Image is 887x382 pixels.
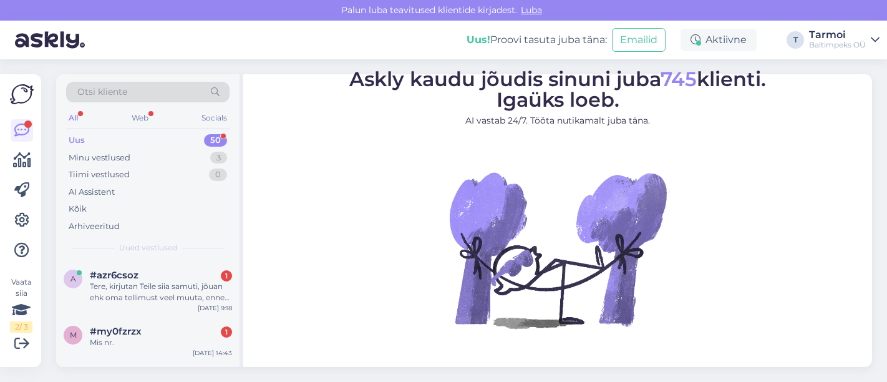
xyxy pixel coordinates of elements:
div: Minu vestlused [69,152,130,164]
p: AI vastab 24/7. Tööta nutikamalt juba täna. [349,114,766,127]
span: Uued vestlused [119,242,177,253]
div: Aktiivne [681,29,757,51]
div: 3 [210,152,227,164]
div: Socials [199,110,230,126]
span: Luba [517,4,546,16]
div: 2 / 3 [10,321,32,333]
span: #my0fzrzx [90,326,142,337]
div: 1 [221,326,232,338]
span: a [70,274,76,283]
div: Tere, kirjutan Teile siia samuti, jõuan ehk oma tellimust veel muuta, enne kui välja [PERSON_NAME... [90,281,232,303]
div: Vaata siia [10,277,32,333]
img: Askly Logo [10,84,34,104]
div: Kõik [69,203,87,215]
div: All [66,110,80,126]
span: Otsi kliente [77,86,127,99]
div: Arhiveeritud [69,220,120,233]
div: Proovi tasuta juba täna: [467,32,607,47]
b: Uus! [467,34,490,46]
span: #azr6csoz [90,270,138,281]
div: 0 [209,169,227,181]
span: Askly kaudu jõudis sinuni juba klienti. Igaüks loeb. [349,67,766,112]
div: T [787,31,804,49]
div: AI Assistent [69,186,115,198]
div: Web [129,110,151,126]
button: Emailid [612,28,666,52]
div: Baltimpeks OÜ [809,40,866,50]
a: TarmoiBaltimpeks OÜ [809,30,880,50]
div: Mis nr. [90,337,232,348]
div: 1 [221,270,232,282]
div: 50 [204,134,227,147]
img: No Chat active [445,137,670,362]
div: Tarmoi [809,30,866,40]
div: Tiimi vestlused [69,169,130,181]
div: Uus [69,134,85,147]
div: [DATE] 9:18 [198,303,232,313]
span: 745 [661,67,697,91]
span: m [70,330,77,340]
div: [DATE] 14:43 [193,348,232,358]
